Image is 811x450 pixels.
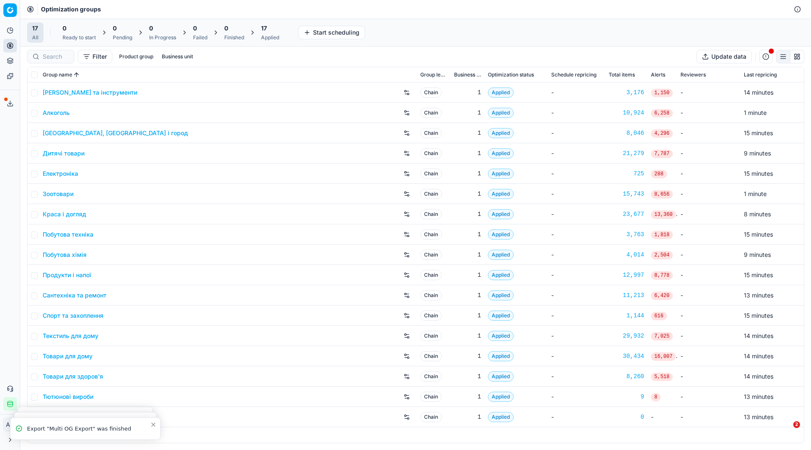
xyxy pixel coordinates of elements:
[454,393,481,401] div: 1
[420,290,442,300] span: Chain
[609,190,644,198] a: 15,743
[677,265,740,285] td: -
[488,128,514,138] span: Applied
[488,169,514,179] span: Applied
[651,393,661,401] span: 8
[454,109,481,117] div: 1
[63,34,96,41] div: Ready to start
[43,271,91,279] a: Продукти і напої
[454,311,481,320] div: 1
[677,245,740,265] td: -
[609,109,644,117] div: 10,924
[298,26,365,39] button: Start scheduling
[548,326,605,346] td: -
[677,407,740,427] td: -
[488,371,514,382] span: Applied
[744,373,773,380] span: 14 minutes
[43,190,73,198] a: Зоотовари
[454,230,481,239] div: 1
[548,265,605,285] td: -
[41,5,101,14] nav: breadcrumb
[420,392,442,402] span: Chain
[454,190,481,198] div: 1
[224,34,244,41] div: Finished
[609,169,644,178] a: 725
[744,129,773,136] span: 15 minutes
[43,210,86,218] a: Краса і догляд
[113,24,117,33] span: 0
[43,352,93,360] a: Товари для дому
[744,89,773,96] span: 14 minutes
[677,326,740,346] td: -
[651,292,673,300] span: 6,420
[677,184,740,204] td: -
[744,71,777,78] span: Last repricing
[609,210,644,218] a: 23,677
[677,346,740,366] td: -
[609,230,644,239] a: 3,763
[32,34,38,41] div: All
[677,123,740,143] td: -
[651,71,665,78] span: Alerts
[677,285,740,305] td: -
[677,366,740,387] td: -
[454,149,481,158] div: 1
[116,52,157,62] button: Product group
[548,82,605,103] td: -
[43,311,103,320] a: Спорт та захоплення
[488,331,514,341] span: Applied
[609,413,644,421] div: 0
[193,34,207,41] div: Failed
[651,129,673,138] span: 4,296
[43,71,72,78] span: Group name
[609,352,644,360] a: 30,434
[551,71,596,78] span: Schedule repricing
[420,189,442,199] span: Chain
[41,5,101,14] span: Optimization groups
[776,421,796,442] iframe: Intercom live chat
[651,332,673,341] span: 7,025
[261,34,279,41] div: Applied
[744,251,771,258] span: 9 minutes
[420,270,442,280] span: Chain
[651,109,673,117] span: 6,258
[677,103,740,123] td: -
[548,224,605,245] td: -
[609,332,644,340] div: 29,932
[43,88,137,97] a: [PERSON_NAME] та інструменти
[488,270,514,280] span: Applied
[420,209,442,219] span: Chain
[149,24,153,33] span: 0
[744,231,773,238] span: 15 minutes
[454,271,481,279] div: 1
[680,71,706,78] span: Reviewers
[113,34,132,41] div: Pending
[420,371,442,382] span: Chain
[744,170,773,177] span: 15 minutes
[651,312,667,320] span: 616
[651,210,676,219] span: 13,360
[420,128,442,138] span: Chain
[548,305,605,326] td: -
[677,164,740,184] td: -
[744,271,773,278] span: 15 minutes
[420,229,442,240] span: Chain
[548,387,605,407] td: -
[420,412,442,422] span: Chain
[609,271,644,279] a: 12,997
[609,129,644,137] a: 8,046
[548,143,605,164] td: -
[744,109,767,116] span: 1 minute
[43,291,106,300] a: Сантехніка та ремонт
[454,210,481,218] div: 1
[744,332,773,339] span: 14 minutes
[488,351,514,361] span: Applied
[677,387,740,407] td: -
[420,108,442,118] span: Chain
[609,88,644,97] div: 3,176
[27,425,150,433] div: Export "Multi OG Export" was finished
[454,88,481,97] div: 1
[420,169,442,179] span: Chain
